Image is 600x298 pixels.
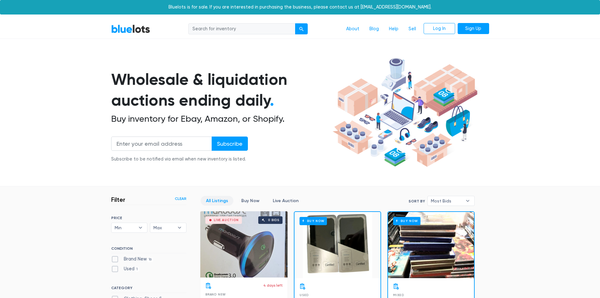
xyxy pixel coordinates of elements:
span: 16 [147,257,154,262]
a: Log In [424,23,455,34]
a: Buy Now [236,196,265,206]
h6: CATEGORY [111,286,186,293]
a: Blog [364,23,384,35]
span: Min [115,223,135,232]
label: Brand New [111,256,154,263]
a: Buy Now [294,212,380,278]
h6: CONDITION [111,246,186,253]
h6: PRICE [111,216,186,220]
a: Buy Now [388,212,474,278]
h6: Buy Now [300,217,327,225]
h1: Wholesale & liquidation auctions ending daily [111,69,330,111]
a: About [341,23,364,35]
label: Sort By [409,198,425,204]
input: Search for inventory [188,23,295,35]
span: Most Bids [431,196,462,206]
b: ▾ [173,223,186,232]
input: Subscribe [212,137,248,151]
a: BlueLots [111,24,150,33]
a: Sign Up [458,23,489,34]
span: Max [153,223,174,232]
span: . [270,91,274,110]
a: Clear [175,196,186,202]
span: Used [300,293,309,297]
a: Sell [403,23,421,35]
span: 1 [134,267,140,272]
h2: Buy inventory for Ebay, Amazon, or Shopify. [111,114,330,124]
div: 0 bids [268,219,279,222]
a: All Listings [201,196,233,206]
a: Live Auction 0 bids [200,211,288,278]
span: Mixed [393,293,404,297]
h3: Filter [111,196,125,203]
a: Help [384,23,403,35]
input: Enter your email address [111,137,212,151]
img: hero-ee84e7d0318cb26816c560f6b4441b76977f77a177738b4e94f68c95b2b83dbb.png [330,55,480,170]
label: Used [111,266,140,272]
a: Live Auction [267,196,304,206]
span: Brand New [205,293,226,296]
h6: Buy Now [393,217,420,225]
div: Live Auction [214,219,239,222]
p: 4 days left [263,283,283,288]
div: Subscribe to be notified via email when new inventory is listed. [111,156,248,163]
b: ▾ [134,223,147,232]
b: ▾ [461,196,474,206]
